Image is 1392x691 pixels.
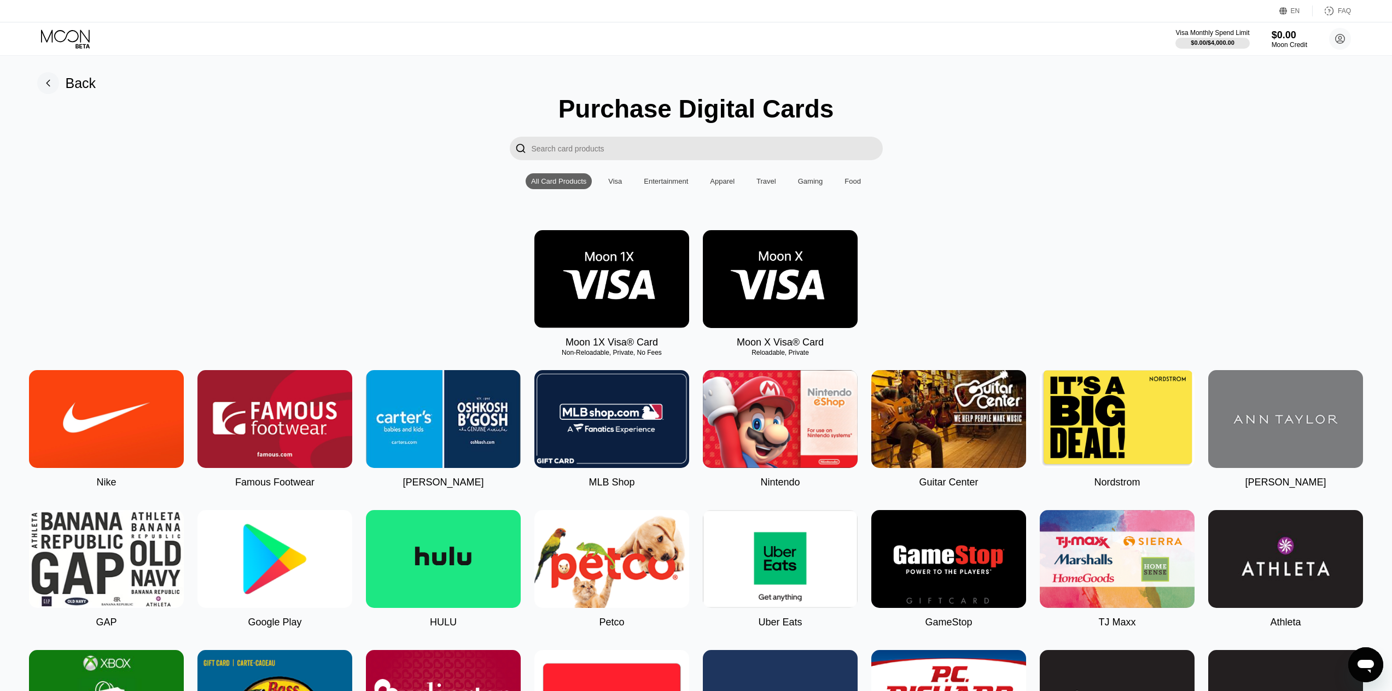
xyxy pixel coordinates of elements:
[589,477,634,488] div: MLB Shop
[1245,477,1326,488] div: [PERSON_NAME]
[798,177,823,185] div: Gaming
[1175,29,1249,49] div: Visa Monthly Spend Limit$0.00/$4,000.00
[603,173,627,189] div: Visa
[1272,30,1307,49] div: $0.00Moon Credit
[66,75,96,91] div: Back
[1272,30,1307,41] div: $0.00
[704,173,740,189] div: Apparel
[1348,647,1383,682] iframe: Knop om het berichtenvenster te openen
[531,177,586,185] div: All Card Products
[510,137,532,160] div: 
[1098,617,1135,628] div: TJ Maxx
[235,477,314,488] div: Famous Footwear
[638,173,694,189] div: Entertainment
[703,349,858,356] div: Reloadable, Private
[710,177,735,185] div: Apparel
[758,617,802,628] div: Uber Eats
[844,177,861,185] div: Food
[430,617,457,628] div: HULU
[751,173,782,189] div: Travel
[1279,5,1313,16] div: EN
[1272,41,1307,49] div: Moon Credit
[515,142,526,155] div: 
[737,337,824,348] div: Moon X Visa® Card
[760,477,800,488] div: Nintendo
[248,617,301,628] div: Google Play
[839,173,866,189] div: Food
[599,617,624,628] div: Petco
[1191,39,1234,46] div: $0.00 / $4,000.00
[96,617,117,628] div: GAP
[534,349,689,356] div: Non-Reloadable, Private, No Fees
[558,94,834,124] div: Purchase Digital Cards
[1270,617,1301,628] div: Athleta
[1313,5,1351,16] div: FAQ
[526,173,592,189] div: All Card Products
[1175,29,1249,37] div: Visa Monthly Spend Limit
[37,72,96,94] div: Back
[793,173,829,189] div: Gaming
[96,477,116,488] div: Nike
[925,617,972,628] div: GameStop
[532,137,883,160] input: Search card products
[919,477,978,488] div: Guitar Center
[756,177,776,185] div: Travel
[608,177,622,185] div: Visa
[1291,7,1300,15] div: EN
[1338,7,1351,15] div: FAQ
[1094,477,1140,488] div: Nordstrom
[566,337,658,348] div: Moon 1X Visa® Card
[403,477,484,488] div: [PERSON_NAME]
[644,177,688,185] div: Entertainment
